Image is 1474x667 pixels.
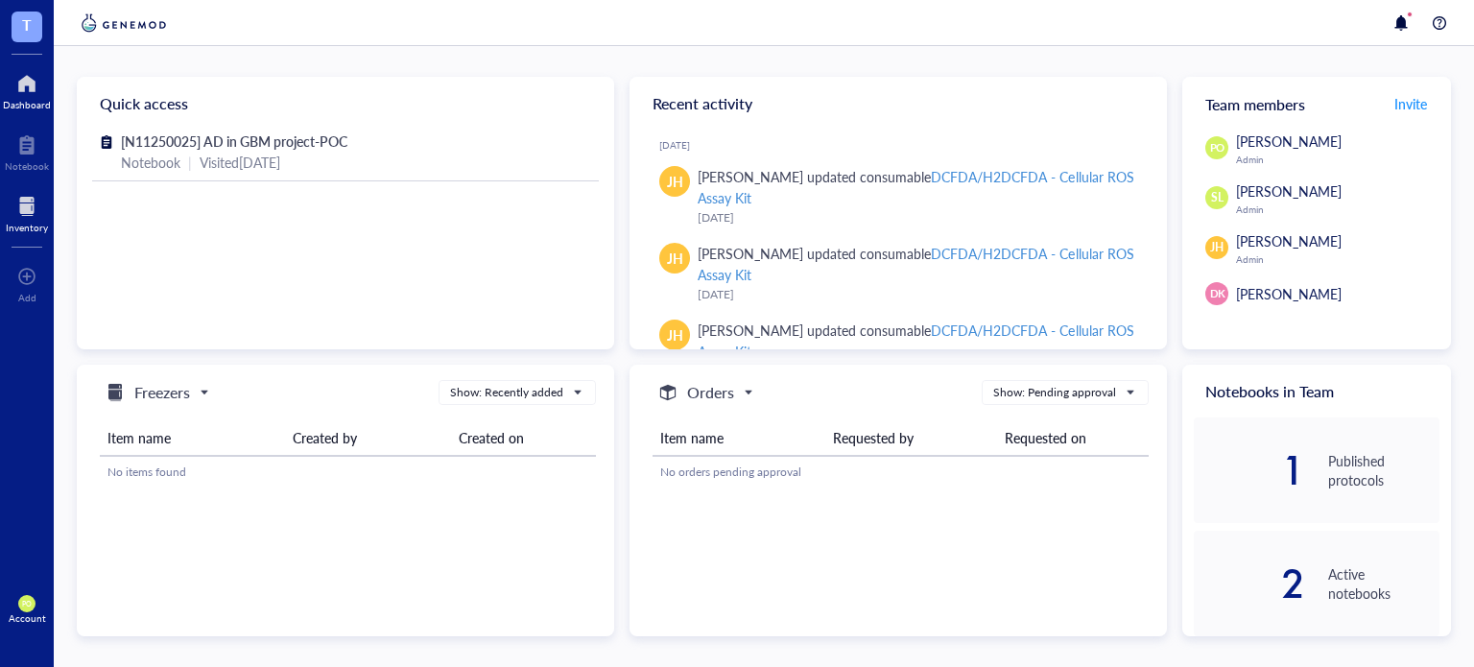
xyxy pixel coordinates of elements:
div: Team members [1182,77,1451,131]
span: [PERSON_NAME] [1236,231,1342,250]
a: JH[PERSON_NAME] updated consumableDCFDA/H2DCFDA - Cellular ROS Assay Kit[DATE] [645,235,1152,312]
div: Recent activity [630,77,1167,131]
div: Dashboard [3,99,51,110]
button: Invite [1393,88,1428,119]
div: [DATE] [698,208,1136,227]
div: No orders pending approval [660,464,1141,481]
div: Admin [1236,253,1439,265]
span: Invite [1394,94,1427,113]
div: Account [9,612,46,624]
div: Admin [1236,203,1439,215]
div: Visited [DATE] [200,152,280,173]
span: JH [667,248,683,269]
div: [DATE] [698,285,1136,304]
span: [PERSON_NAME] [1236,284,1342,303]
div: Inventory [6,222,48,233]
span: T [22,12,32,36]
div: Notebook [121,152,180,173]
div: 1 [1194,455,1305,486]
th: Item name [653,420,825,456]
span: [PERSON_NAME] [1236,131,1342,151]
div: Notebook [5,160,49,172]
div: No items found [107,464,588,481]
img: genemod-logo [77,12,171,35]
a: Dashboard [3,68,51,110]
div: Show: Pending approval [993,384,1116,401]
th: Created by [285,420,450,456]
th: Requested by [825,420,998,456]
div: [DATE] [659,139,1152,151]
th: Item name [100,420,285,456]
div: [PERSON_NAME] updated consumable [698,166,1136,208]
div: Published protocols [1328,451,1439,489]
span: [N11250025] AD in GBM project-POC [121,131,347,151]
a: Notebook [5,130,49,172]
span: DK [1209,286,1224,302]
div: Active notebooks [1328,564,1439,603]
div: | [188,152,192,173]
div: Show: Recently added [450,384,563,401]
a: Inventory [6,191,48,233]
span: JH [667,171,683,192]
span: JH [1210,239,1224,256]
h5: Orders [687,381,734,404]
div: Add [18,292,36,303]
a: JH[PERSON_NAME] updated consumableDCFDA/H2DCFDA - Cellular ROS Assay Kit[DATE] [645,158,1152,235]
div: 2 [1194,568,1305,599]
th: Requested on [997,420,1149,456]
h5: Freezers [134,381,190,404]
a: JH[PERSON_NAME] updated consumableDCFDA/H2DCFDA - Cellular ROS Assay Kit[DATE] [645,312,1152,389]
th: Created on [451,420,596,456]
span: SL [1211,189,1224,206]
div: Admin [1236,154,1439,165]
span: PO [1209,140,1224,156]
span: PO [22,600,32,608]
div: [PERSON_NAME] updated consumable [698,243,1136,285]
div: Notebooks in Team [1182,365,1451,418]
span: [PERSON_NAME] [1236,181,1342,201]
div: Quick access [77,77,614,131]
